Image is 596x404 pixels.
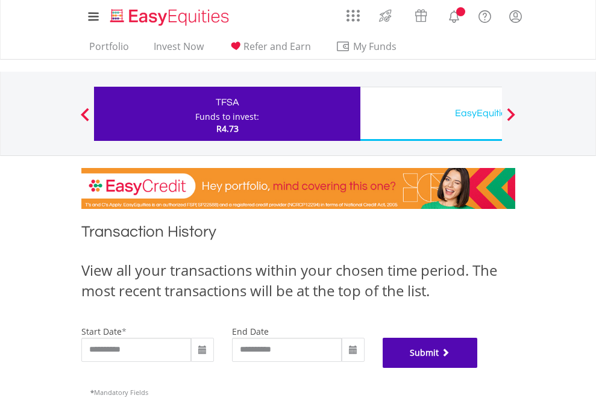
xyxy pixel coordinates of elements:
[105,3,234,27] a: Home page
[383,338,478,368] button: Submit
[243,40,311,53] span: Refer and Earn
[439,3,469,27] a: Notifications
[195,111,259,123] div: Funds to invest:
[81,260,515,302] div: View all your transactions within your chosen time period. The most recent transactions will be a...
[81,326,122,337] label: start date
[499,114,523,126] button: Next
[339,3,368,22] a: AppsGrid
[90,388,148,397] span: Mandatory Fields
[403,3,439,25] a: Vouchers
[84,40,134,59] a: Portfolio
[411,6,431,25] img: vouchers-v2.svg
[216,123,239,134] span: R4.73
[375,6,395,25] img: thrive-v2.svg
[469,3,500,27] a: FAQ's and Support
[224,40,316,59] a: Refer and Earn
[347,9,360,22] img: grid-menu-icon.svg
[101,94,353,111] div: TFSA
[108,7,234,27] img: EasyEquities_Logo.png
[81,221,515,248] h1: Transaction History
[336,39,415,54] span: My Funds
[149,40,209,59] a: Invest Now
[500,3,531,30] a: My Profile
[73,114,97,126] button: Previous
[81,168,515,209] img: EasyCredit Promotion Banner
[232,326,269,337] label: end date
